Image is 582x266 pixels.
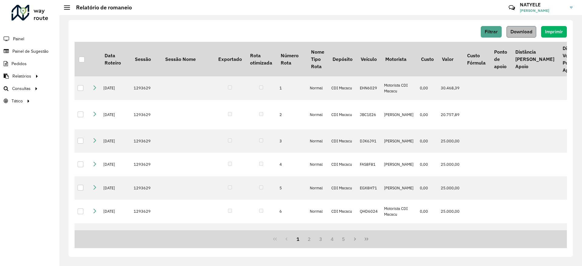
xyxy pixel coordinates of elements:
td: [DATE] [100,76,131,100]
th: Número Rota [276,42,307,76]
td: 30.468,39 [438,76,463,100]
button: Next Page [349,233,361,245]
td: 0,00 [417,200,438,223]
span: Filtrar [485,29,498,34]
td: [PERSON_NAME] [381,100,417,129]
td: CDI Macacu [328,153,356,176]
span: Consultas [12,85,31,92]
td: [PERSON_NAME] [381,223,417,247]
td: 25.000,00 [438,200,463,223]
td: JBC1E26 [357,100,381,129]
td: [DATE] [100,200,131,223]
td: CDI Macacu [328,200,356,223]
th: Distância [PERSON_NAME] Apoio [511,42,558,76]
button: 5 [338,233,350,245]
td: 4 [276,153,307,176]
td: Normal [307,223,328,247]
td: 1 [276,76,307,100]
th: Exportado [214,42,246,76]
td: 1293629 [131,100,161,129]
td: 0,00 [417,223,438,247]
button: 1 [292,233,304,245]
td: 1293629 [131,176,161,200]
td: CDI Macacu [328,176,356,200]
td: [PERSON_NAME] [381,176,417,200]
td: Motorista CDI Macacu [381,200,417,223]
td: 0,00 [417,129,438,153]
td: 1293629 [131,129,161,153]
td: EHN6029 [357,76,381,100]
td: 25.000,00 [438,129,463,153]
td: Normal [307,153,328,176]
td: [DATE] [100,100,131,129]
td: CDI Macacu [328,129,356,153]
button: Imprimir [541,26,567,38]
td: 1293629 [131,223,161,247]
td: RTD5A90 [357,223,381,247]
td: 0,00 [417,176,438,200]
th: Motorista [381,42,417,76]
span: Pedidos [12,61,27,67]
td: Normal [307,200,328,223]
td: 1293629 [131,153,161,176]
td: 7 [276,223,307,247]
td: 6 [276,200,307,223]
td: DJK6J91 [357,129,381,153]
button: Filtrar [481,26,502,38]
td: 0,00 [417,153,438,176]
th: Veículo [357,42,381,76]
h3: NATYELE [520,2,565,8]
button: 2 [303,233,315,245]
td: Normal [307,176,328,200]
button: Download [507,26,536,38]
button: 4 [326,233,338,245]
a: Contato Rápido [505,1,518,14]
td: CDI Macacu [328,76,356,100]
td: QHD6024 [357,200,381,223]
td: CDI Macacu [328,223,356,247]
td: 1293629 [131,200,161,223]
td: [PERSON_NAME] [381,153,417,176]
th: Custo Fórmula [463,42,490,76]
span: Painel [13,36,24,42]
td: [DATE] [100,223,131,247]
th: Sessão Nome [161,42,214,76]
td: Motorista CDI Macacu [381,76,417,100]
th: Rota otimizada [246,42,276,76]
td: 1293629 [131,76,161,100]
th: Sessão [131,42,161,76]
td: CDI Macacu [328,100,356,129]
span: [PERSON_NAME] [520,8,565,13]
td: [DATE] [100,176,131,200]
td: Normal [307,76,328,100]
button: 3 [315,233,326,245]
td: Normal [307,129,328,153]
button: Last Page [361,233,372,245]
span: Imprimir [545,29,563,34]
td: 20.757,89 [438,100,463,129]
td: 25.000,00 [438,153,463,176]
span: Tático [12,98,23,104]
th: Data Roteiro [100,42,131,76]
td: 6.134,00 [438,223,463,247]
th: Nome Tipo Rota [307,42,328,76]
td: 0,00 [417,100,438,129]
td: [DATE] [100,129,131,153]
td: 0,00 [417,76,438,100]
h2: Relatório de romaneio [70,4,132,11]
td: [PERSON_NAME] [381,129,417,153]
th: Valor [438,42,463,76]
td: 25.000,00 [438,176,463,200]
td: [DATE] [100,153,131,176]
span: Download [510,29,532,34]
th: Depósito [328,42,356,76]
th: Ponto de apoio [490,42,511,76]
td: Normal [307,100,328,129]
span: Painel de Sugestão [12,48,48,55]
td: EGX8H71 [357,176,381,200]
td: FAS8F81 [357,153,381,176]
td: 5 [276,176,307,200]
th: Custo [417,42,438,76]
td: 2 [276,100,307,129]
span: Relatórios [12,73,31,79]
